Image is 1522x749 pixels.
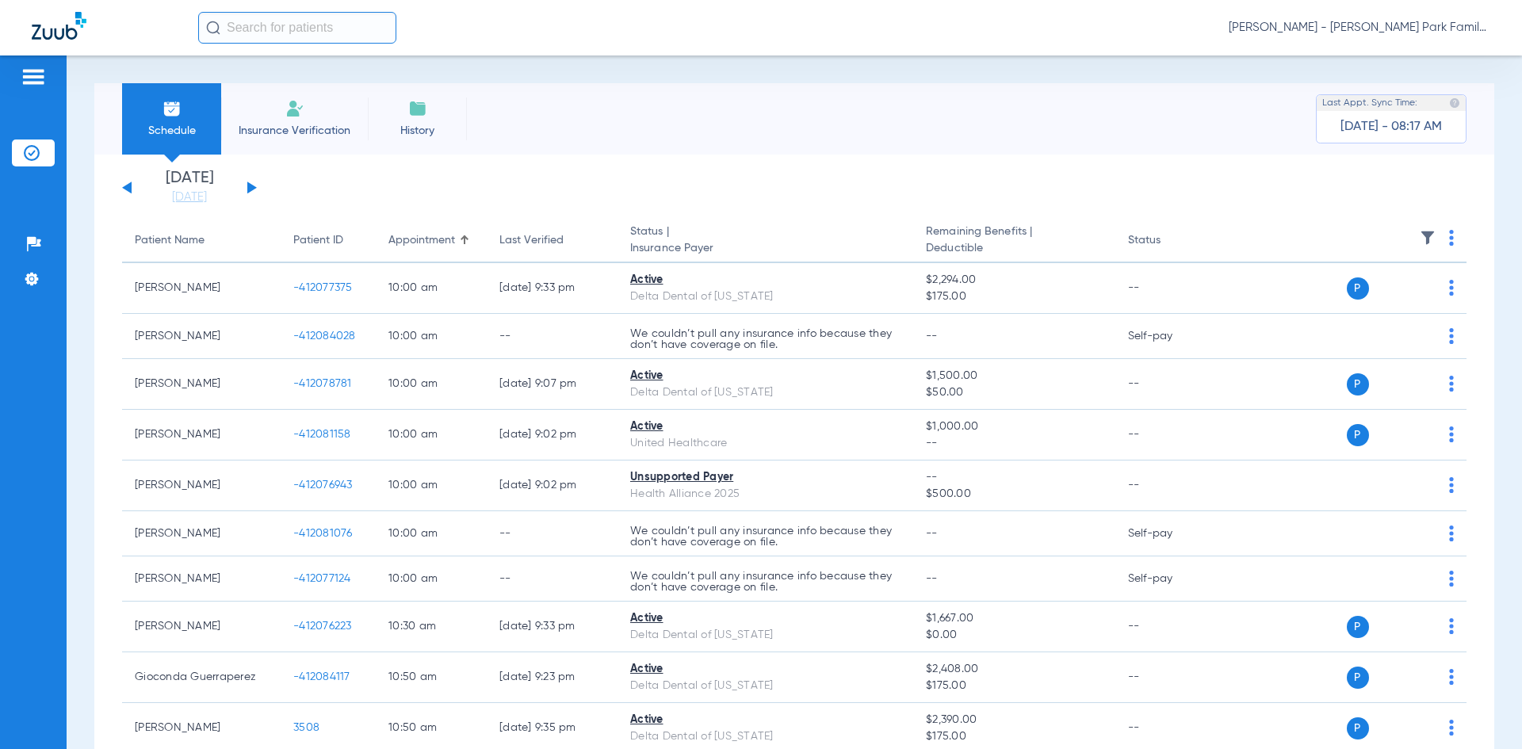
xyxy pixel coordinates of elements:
[1229,20,1490,36] span: [PERSON_NAME] - [PERSON_NAME] Park Family Dentistry
[1347,277,1369,300] span: P
[293,480,353,491] span: -412076943
[122,602,281,652] td: [PERSON_NAME]
[1115,263,1222,314] td: --
[1420,230,1436,246] img: filter.svg
[630,469,901,486] div: Unsupported Payer
[122,460,281,511] td: [PERSON_NAME]
[630,384,901,401] div: Delta Dental of [US_STATE]
[1449,97,1460,109] img: last sync help info
[630,678,901,694] div: Delta Dental of [US_STATE]
[142,189,237,205] a: [DATE]
[630,728,901,745] div: Delta Dental of [US_STATE]
[376,359,487,410] td: 10:00 AM
[233,123,356,139] span: Insurance Verification
[122,314,281,359] td: [PERSON_NAME]
[487,556,618,602] td: --
[487,602,618,652] td: [DATE] 9:33 PM
[293,671,350,682] span: -412084117
[487,359,618,410] td: [DATE] 9:07 PM
[122,652,281,703] td: Gioconda Guerraperez
[630,368,901,384] div: Active
[1340,119,1442,135] span: [DATE] - 08:17 AM
[376,511,487,556] td: 10:00 AM
[926,384,1102,401] span: $50.00
[487,410,618,460] td: [DATE] 9:02 PM
[1449,280,1454,296] img: group-dot-blue.svg
[1115,359,1222,410] td: --
[293,282,353,293] span: -412077375
[1115,556,1222,602] td: Self-pay
[926,661,1102,678] span: $2,408.00
[21,67,46,86] img: hamburger-icon
[913,219,1115,263] th: Remaining Benefits |
[376,556,487,602] td: 10:00 AM
[618,219,913,263] th: Status |
[376,652,487,703] td: 10:50 AM
[1115,410,1222,460] td: --
[1347,424,1369,446] span: P
[499,232,564,249] div: Last Verified
[926,528,938,539] span: --
[376,410,487,460] td: 10:00 AM
[32,12,86,40] img: Zuub Logo
[1347,717,1369,739] span: P
[926,418,1102,435] span: $1,000.00
[1322,95,1417,111] span: Last Appt. Sync Time:
[1115,511,1222,556] td: Self-pay
[1347,667,1369,689] span: P
[630,435,901,452] div: United Healthcare
[380,123,455,139] span: History
[487,511,618,556] td: --
[293,331,356,342] span: -412084028
[1449,525,1454,541] img: group-dot-blue.svg
[135,232,268,249] div: Patient Name
[630,627,901,644] div: Delta Dental of [US_STATE]
[630,289,901,305] div: Delta Dental of [US_STATE]
[142,170,237,205] li: [DATE]
[1115,602,1222,652] td: --
[926,272,1102,289] span: $2,294.00
[1347,373,1369,396] span: P
[926,331,938,342] span: --
[285,99,304,118] img: Manual Insurance Verification
[1115,314,1222,359] td: Self-pay
[293,378,352,389] span: -412078781
[926,368,1102,384] span: $1,500.00
[1449,618,1454,634] img: group-dot-blue.svg
[293,429,351,440] span: -412081158
[293,232,363,249] div: Patient ID
[122,511,281,556] td: [PERSON_NAME]
[926,610,1102,627] span: $1,667.00
[293,621,352,632] span: -412076223
[926,240,1102,257] span: Deductible
[293,573,351,584] span: -412077124
[376,263,487,314] td: 10:00 AM
[135,232,205,249] div: Patient Name
[1115,219,1222,263] th: Status
[630,610,901,627] div: Active
[926,435,1102,452] span: --
[487,314,618,359] td: --
[293,528,353,539] span: -412081076
[1449,328,1454,344] img: group-dot-blue.svg
[122,359,281,410] td: [PERSON_NAME]
[487,652,618,703] td: [DATE] 9:23 PM
[122,263,281,314] td: [PERSON_NAME]
[926,469,1102,486] span: --
[630,486,901,503] div: Health Alliance 2025
[134,123,209,139] span: Schedule
[926,486,1102,503] span: $500.00
[630,571,901,593] p: We couldn’t pull any insurance info because they don’t have coverage on file.
[926,289,1102,305] span: $175.00
[926,712,1102,728] span: $2,390.00
[630,272,901,289] div: Active
[122,556,281,602] td: [PERSON_NAME]
[206,21,220,35] img: Search Icon
[1115,460,1222,511] td: --
[1347,616,1369,638] span: P
[926,728,1102,745] span: $175.00
[630,240,901,257] span: Insurance Payer
[388,232,474,249] div: Appointment
[1115,652,1222,703] td: --
[1449,477,1454,493] img: group-dot-blue.svg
